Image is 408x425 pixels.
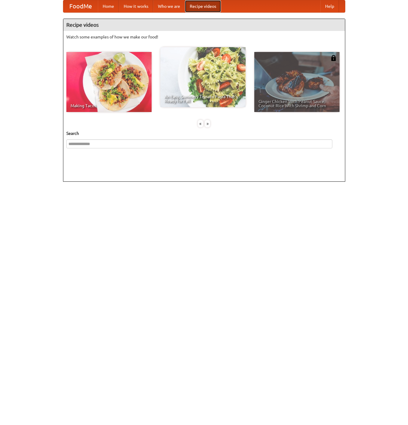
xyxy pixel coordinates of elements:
a: Home [98,0,119,12]
img: 483408.png [331,55,337,61]
a: Making Tacos [66,52,152,112]
a: Who we are [153,0,185,12]
a: How it works [119,0,153,12]
h5: Search [66,130,342,136]
a: FoodMe [63,0,98,12]
span: Making Tacos [71,104,147,108]
a: An Easy, Summery Tomato Pasta That's Ready for Fall [160,47,246,107]
a: Recipe videos [185,0,221,12]
a: Help [320,0,339,12]
div: « [198,120,203,127]
span: An Easy, Summery Tomato Pasta That's Ready for Fall [165,95,241,103]
p: Watch some examples of how we make our food! [66,34,342,40]
div: » [205,120,210,127]
h4: Recipe videos [63,19,345,31]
